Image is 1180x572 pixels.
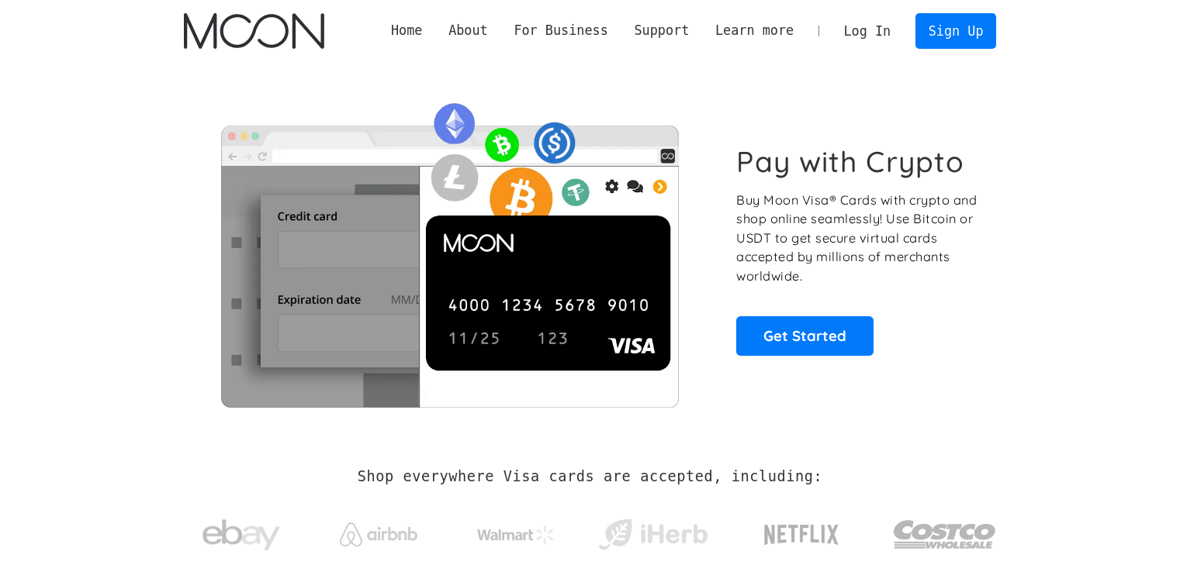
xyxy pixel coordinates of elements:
a: Log In [831,14,904,48]
div: For Business [514,21,607,40]
img: Walmart [477,525,555,544]
a: Costco [893,490,997,571]
h1: Pay with Crypto [736,144,964,179]
div: For Business [501,21,621,40]
a: Walmart [458,510,573,552]
img: Moon Logo [184,13,324,49]
a: Home [378,21,435,40]
img: iHerb [595,515,711,555]
img: Costco [893,505,997,563]
img: ebay [202,511,280,560]
div: Support [634,21,689,40]
img: Moon Cards let you spend your crypto anywhere Visa is accepted. [184,92,715,407]
div: Learn more [715,21,794,40]
div: Support [621,21,702,40]
a: iHerb [595,499,711,563]
h2: Shop everywhere Visa cards are accepted, including: [358,468,822,485]
a: Airbnb [320,507,436,554]
img: Netflix [763,515,840,554]
a: Sign Up [915,13,996,48]
a: Netflix [732,500,871,562]
div: About [435,21,500,40]
div: Learn more [702,21,807,40]
a: Get Started [736,316,874,355]
div: About [448,21,488,40]
a: home [184,13,324,49]
img: Airbnb [340,522,417,546]
a: ebay [184,495,299,567]
p: Buy Moon Visa® Cards with crypto and shop online seamlessly! Use Bitcoin or USDT to get secure vi... [736,191,979,286]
